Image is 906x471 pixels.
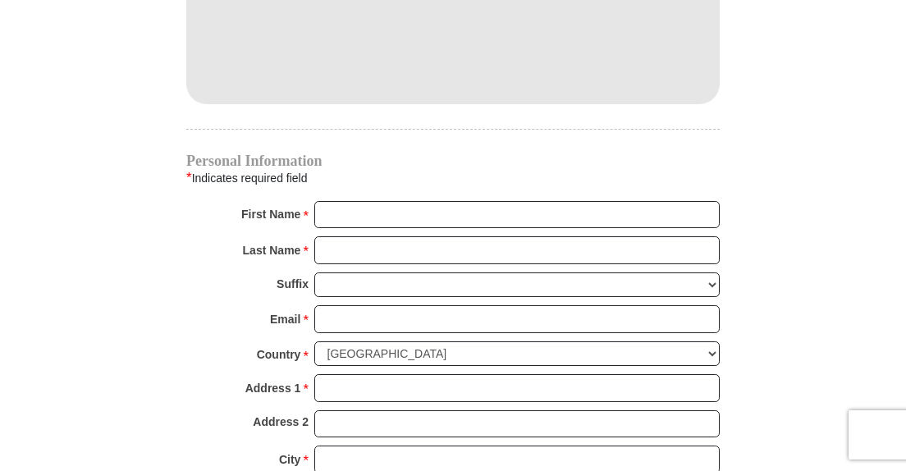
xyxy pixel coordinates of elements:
[279,448,300,471] strong: City
[245,377,301,400] strong: Address 1
[277,272,309,295] strong: Suffix
[241,203,300,226] strong: First Name
[243,239,301,262] strong: Last Name
[186,154,720,167] h4: Personal Information
[270,308,300,331] strong: Email
[186,167,720,189] div: Indicates required field
[257,343,301,366] strong: Country
[253,410,309,433] strong: Address 2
